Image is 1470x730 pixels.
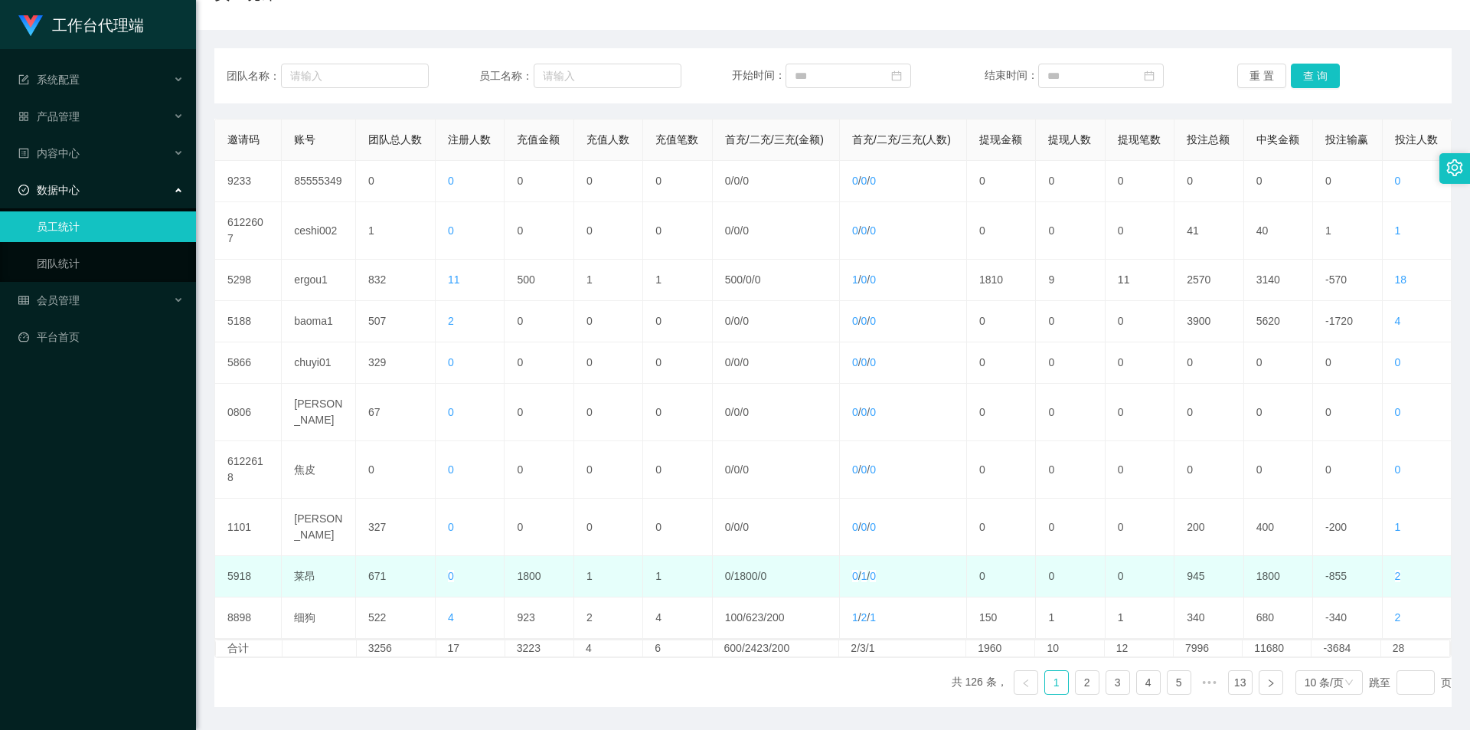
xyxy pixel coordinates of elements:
td: 0 [1313,161,1382,202]
li: 共 126 条， [952,670,1008,695]
td: 0 [1106,202,1174,260]
span: 1 [861,570,867,582]
td: 5298 [215,260,282,301]
span: 充值金额 [517,133,560,146]
a: 2 [1076,671,1099,694]
td: 11 [1106,260,1174,301]
td: 671 [356,556,436,597]
li: 4 [1136,670,1161,695]
li: 下一页 [1259,670,1283,695]
td: 680 [1244,597,1313,639]
td: 0 [1244,342,1313,384]
span: 2 [861,611,867,624]
span: 0 [448,463,454,476]
span: 会员管理 [18,294,80,306]
i: 图标: right [1266,679,1276,688]
li: 13 [1228,670,1253,695]
td: 500 [505,260,573,301]
span: 0 [448,521,454,533]
span: 0 [743,521,749,533]
li: 上一页 [1014,670,1038,695]
span: 500 [725,273,743,286]
td: 945 [1174,556,1243,597]
td: / / [713,202,840,260]
div: 10 条/页 [1305,671,1344,694]
td: [PERSON_NAME] [282,499,356,556]
span: 0 [760,570,766,582]
td: 12 [1105,640,1174,656]
td: 5918 [215,556,282,597]
td: 0 [643,499,712,556]
span: 团队名称： [227,68,281,84]
span: 0 [861,521,867,533]
td: 1800 [1244,556,1313,597]
span: 首充/二充/三充(人数) [852,133,951,146]
span: 0 [861,224,867,237]
td: 焦皮 [282,441,356,499]
td: 1800 [505,556,573,597]
i: 图标: calendar [891,70,902,81]
td: 合计 [216,640,283,656]
td: / / [840,597,967,639]
span: 结束时间： [985,69,1038,81]
span: 0 [1395,175,1401,187]
td: -200 [1313,499,1382,556]
span: 1 [852,611,858,624]
td: 0 [643,342,712,384]
td: 6 [643,640,712,656]
td: 1 [1106,597,1174,639]
span: 投注输赢 [1325,133,1368,146]
td: / / [713,384,840,441]
span: 中奖金额 [1256,133,1299,146]
span: 18 [1395,273,1407,286]
td: 3256 [357,640,436,656]
td: / / [840,301,967,342]
input: 请输入 [281,64,429,88]
a: 团队统计 [37,248,184,279]
span: 0 [725,224,731,237]
span: 0 [870,463,876,476]
td: 0 [356,161,436,202]
td: 200 [1174,499,1243,556]
td: / / [840,260,967,301]
td: 0 [1174,384,1243,441]
span: 投注人数 [1395,133,1438,146]
span: 提现笔数 [1118,133,1161,146]
span: 0 [870,356,876,368]
li: 2 [1075,670,1099,695]
td: 9 [1036,260,1105,301]
button: 查 询 [1291,64,1340,88]
span: 0 [755,273,761,286]
a: 4 [1137,671,1160,694]
td: 1 [1036,597,1105,639]
td: 832 [356,260,436,301]
td: 40 [1244,202,1313,260]
td: 1101 [215,499,282,556]
span: 0 [743,356,749,368]
span: 0 [743,406,749,418]
td: 0 [356,441,436,499]
span: 2 [448,315,454,327]
i: 图标: form [18,74,29,85]
td: 0 [1036,556,1105,597]
td: 0 [1313,441,1382,499]
span: 充值笔数 [655,133,698,146]
td: 11680 [1243,640,1312,656]
span: 0 [1395,406,1401,418]
span: 0 [852,175,858,187]
td: 0 [1036,161,1105,202]
span: 邀请码 [227,133,260,146]
span: 0 [1395,463,1401,476]
td: 400 [1244,499,1313,556]
td: 0 [643,301,712,342]
td: 0 [1036,499,1105,556]
span: 员工名称： [479,68,534,84]
a: 1 [1045,671,1068,694]
td: -340 [1313,597,1382,639]
td: / / [713,161,840,202]
td: 0 [1174,161,1243,202]
span: 首充/二充/三充(金额) [725,133,824,146]
span: 200 [766,611,784,624]
span: 0 [725,406,731,418]
span: 0 [870,273,876,286]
